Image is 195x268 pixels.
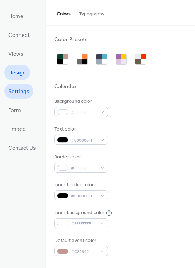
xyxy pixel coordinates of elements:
[71,165,97,172] span: #FFFFFF
[4,121,30,136] a: Embed
[4,8,28,24] a: Home
[54,181,107,189] div: Inner border color
[8,11,23,22] span: Home
[4,65,30,80] a: Design
[71,248,97,255] span: #C29992
[54,126,107,133] div: Text color
[54,98,107,105] div: Background color
[4,102,25,118] a: Form
[8,30,30,41] span: Connect
[4,46,28,61] a: Views
[54,209,104,216] div: Inner background color
[4,140,40,155] a: Contact Us
[8,124,26,135] span: Embed
[8,86,29,97] span: Settings
[4,84,33,99] a: Settings
[8,68,26,79] span: Design
[54,83,77,90] div: Calendar
[71,137,97,144] span: #000000FF
[71,109,97,116] span: #FFFFFF
[54,36,88,44] div: Color Presets
[8,105,21,116] span: Form
[71,192,97,200] span: #000000FF
[8,143,36,154] span: Contact Us
[4,27,34,42] a: Connect
[8,49,23,60] span: Views
[71,220,97,228] span: #FFFFFFFF
[54,237,107,244] div: Default event color
[54,153,107,161] div: Border color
